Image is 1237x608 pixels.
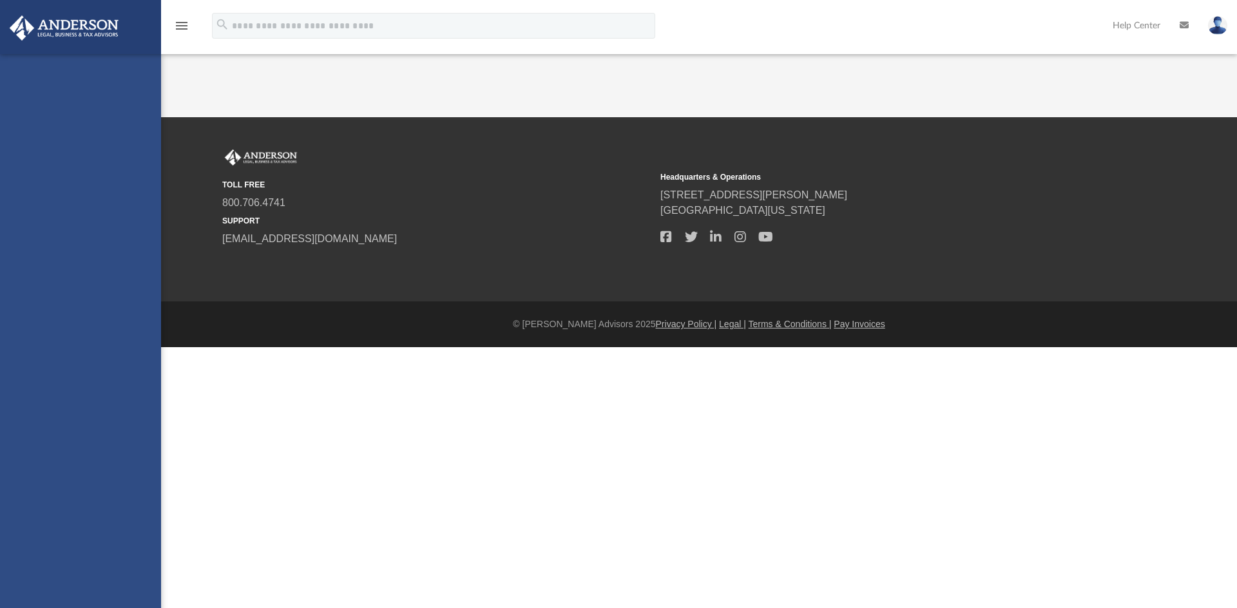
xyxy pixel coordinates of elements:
small: SUPPORT [222,215,651,227]
small: TOLL FREE [222,179,651,191]
div: © [PERSON_NAME] Advisors 2025 [161,318,1237,331]
a: Pay Invoices [834,319,885,329]
i: menu [174,18,189,33]
i: search [215,17,229,32]
img: Anderson Advisors Platinum Portal [6,15,122,41]
a: [STREET_ADDRESS][PERSON_NAME] [660,189,847,200]
img: User Pic [1208,16,1227,35]
small: Headquarters & Operations [660,171,1089,183]
a: Terms & Conditions | [749,319,832,329]
a: menu [174,24,189,33]
a: [GEOGRAPHIC_DATA][US_STATE] [660,205,825,216]
a: Privacy Policy | [656,319,717,329]
a: Legal | [719,319,746,329]
a: 800.706.4741 [222,197,285,208]
a: [EMAIL_ADDRESS][DOMAIN_NAME] [222,233,397,244]
img: Anderson Advisors Platinum Portal [222,149,300,166]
